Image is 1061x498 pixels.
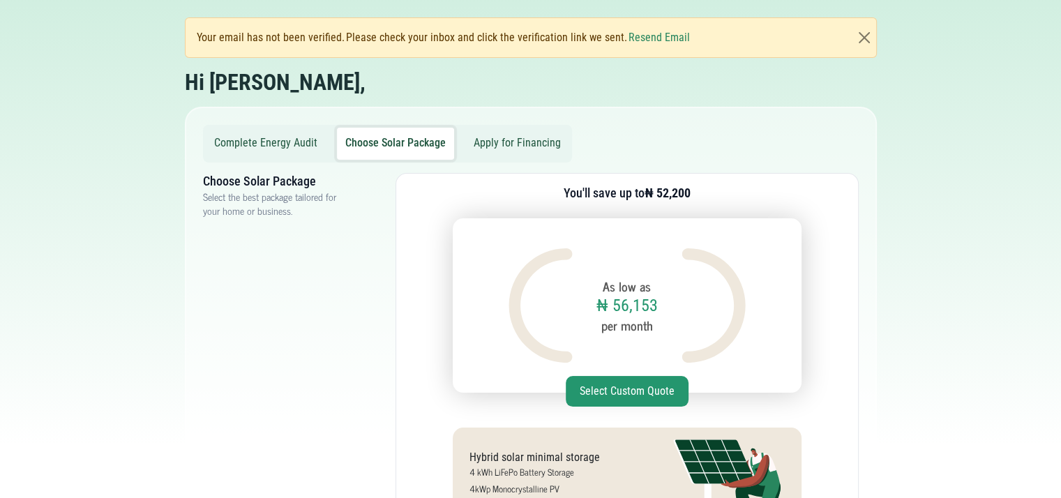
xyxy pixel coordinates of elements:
[465,128,569,160] button: Apply for Financing
[566,376,688,407] button: Select Custom Quote
[601,316,653,335] small: per month
[645,186,691,200] b: ₦ 52,200
[603,277,651,296] small: As low as
[346,29,627,46] span: Please check your inbox and click the verification link we sent.
[596,296,658,316] h1: ₦ 56,153
[197,29,691,46] div: Your email has not been verified.
[337,128,454,160] button: Choose Solar Package
[509,248,573,363] img: Design asset
[629,29,690,46] button: Resend Email
[469,481,559,496] small: 4kWp Monocrystalline PV
[206,128,326,160] button: Complete Energy Audit
[856,29,873,46] button: Close
[469,465,574,479] small: 4 kWh LiFePo Battery Storage
[682,248,746,363] img: Design asset
[185,69,366,96] h2: Hi [PERSON_NAME],
[203,173,351,190] h3: Choose Solar Package
[203,190,351,218] p: Select the best package tailored for your home or business.
[564,185,691,202] h3: You'll save up to
[469,451,645,464] h5: Hybrid solar minimal storage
